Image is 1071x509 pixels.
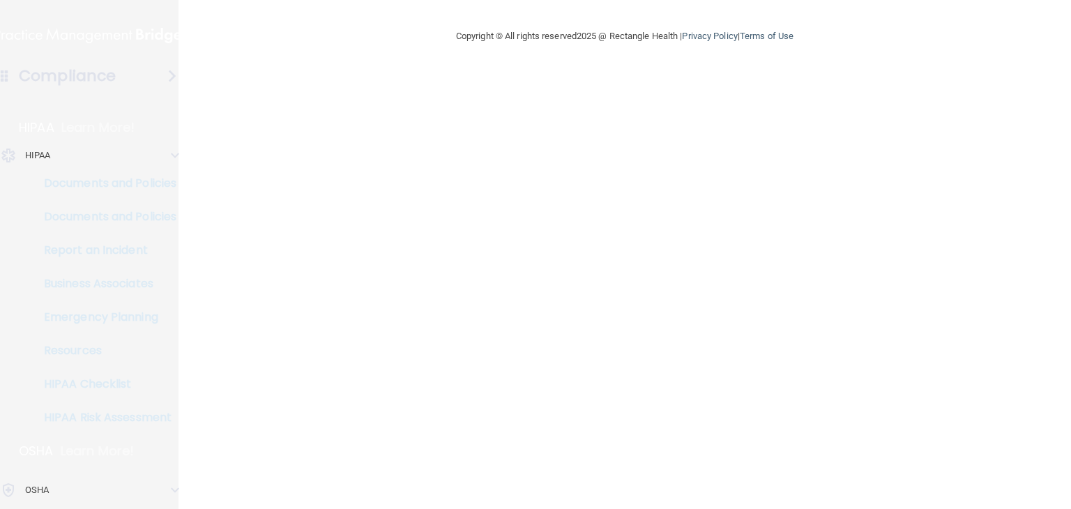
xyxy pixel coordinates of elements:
p: Resources [9,344,199,358]
a: Privacy Policy [682,31,737,41]
p: HIPAA Risk Assessment [9,411,199,425]
p: OSHA [25,482,49,499]
p: HIPAA [25,147,51,164]
p: Report an Incident [9,243,199,257]
a: Terms of Use [740,31,793,41]
p: Learn More! [61,443,135,459]
div: Copyright © All rights reserved 2025 @ Rectangle Health | | [370,14,879,59]
p: Learn More! [61,119,135,136]
p: Documents and Policies [9,210,199,224]
p: Emergency Planning [9,310,199,324]
p: Documents and Policies [9,176,199,190]
p: OSHA [19,443,54,459]
h4: Compliance [19,66,116,86]
p: HIPAA [19,119,54,136]
p: HIPAA Checklist [9,377,199,391]
p: Business Associates [9,277,199,291]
